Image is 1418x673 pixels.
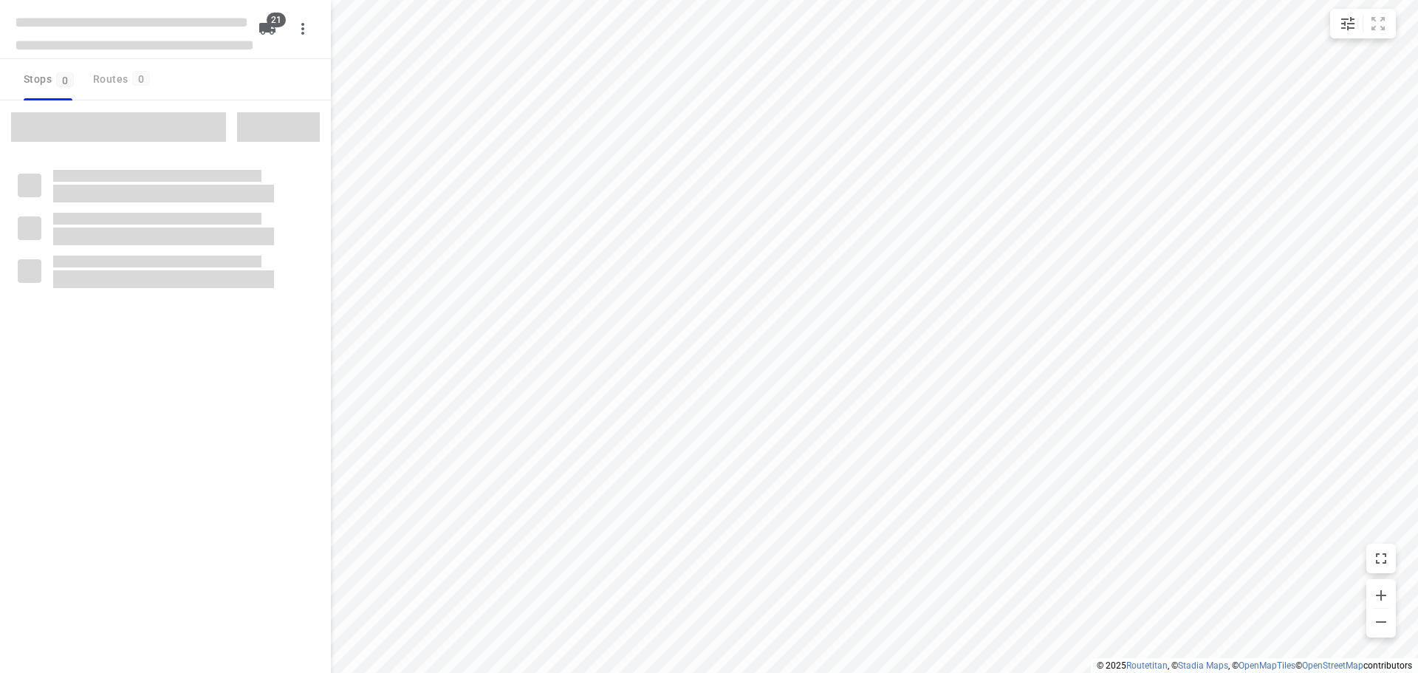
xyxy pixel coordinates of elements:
[1302,660,1363,671] a: OpenStreetMap
[1097,660,1412,671] li: © 2025 , © , © © contributors
[1126,660,1168,671] a: Routetitan
[1330,9,1396,38] div: small contained button group
[1239,660,1295,671] a: OpenMapTiles
[1333,9,1363,38] button: Map settings
[1178,660,1228,671] a: Stadia Maps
